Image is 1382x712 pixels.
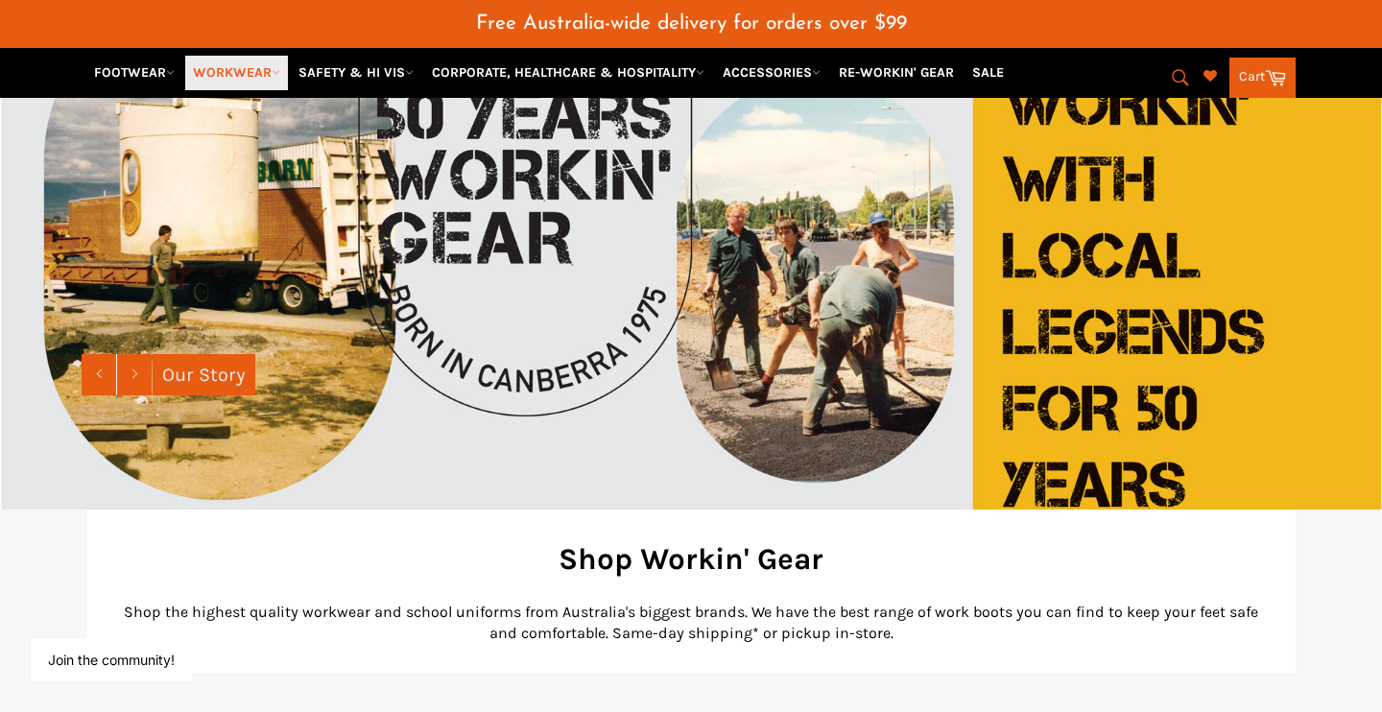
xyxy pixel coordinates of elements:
h2: Shop Workin' Gear [115,538,1267,580]
a: SALE [965,56,1012,89]
button: Join the community! [48,652,175,668]
a: Cart [1229,58,1296,98]
a: ACCESSORIES [715,56,828,89]
a: Our Story [153,354,255,395]
a: CORPORATE, HEALTHCARE & HOSPITALITY [424,56,712,89]
a: FOOTWEAR [86,56,182,89]
a: SAFETY & HI VIS [291,56,421,89]
span: Free Australia-wide delivery for orders over $99 [476,13,907,34]
a: RE-WORKIN' GEAR [831,56,962,89]
p: Shop the highest quality workwear and school uniforms from Australia's biggest brands. We have th... [115,602,1267,644]
a: WORKWEAR [185,56,288,89]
